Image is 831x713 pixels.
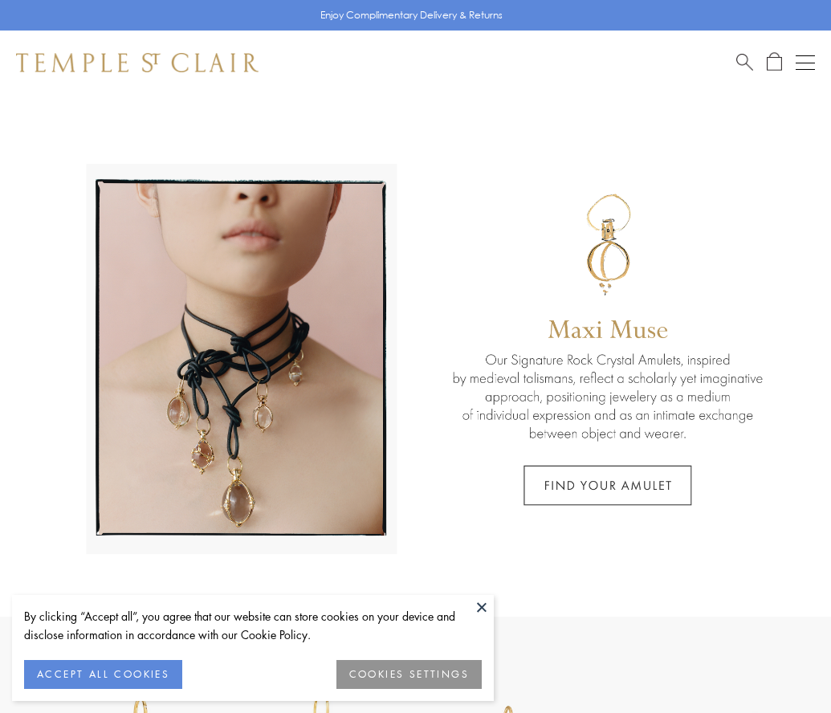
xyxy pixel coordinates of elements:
div: By clicking “Accept all”, you agree that our website can store cookies on your device and disclos... [24,607,482,644]
p: Enjoy Complimentary Delivery & Returns [320,7,503,23]
a: Search [736,52,753,72]
button: Open navigation [796,53,815,72]
a: Open Shopping Bag [767,52,782,72]
img: Temple St. Clair [16,53,259,72]
button: ACCEPT ALL COOKIES [24,660,182,689]
button: COOKIES SETTINGS [336,660,482,689]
